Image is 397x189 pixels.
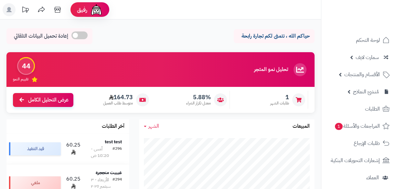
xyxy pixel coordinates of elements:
[14,32,68,40] span: إعادة تحميل البيانات التلقائي
[13,77,28,82] span: تقييم النمو
[325,153,393,168] a: إشعارات التحويلات البنكية
[254,67,288,73] h3: تحليل نمو المتجر
[148,122,159,130] span: الشهر
[105,138,122,145] strong: test test
[28,96,69,104] span: عرض التحليل الكامل
[293,124,310,129] h3: المبيعات
[96,169,122,176] strong: غيييث متججرة
[13,93,73,107] a: عرض التحليل الكامل
[356,53,379,62] span: سمارت لايف
[17,3,33,18] a: تحديثات المنصة
[325,170,393,185] a: العملاء
[365,104,380,113] span: الطلبات
[353,87,379,96] span: مُنشئ النماذج
[335,123,343,130] span: 1
[331,156,380,165] span: إشعارات التحويلات البنكية
[325,118,393,134] a: المراجعات والأسئلة1
[334,122,380,131] span: المراجعات والأسئلة
[325,101,393,117] a: الطلبات
[186,94,211,101] span: 5.88%
[77,6,87,14] span: رفيق
[90,3,103,16] img: ai-face.png
[113,146,122,159] div: #296
[239,32,310,40] p: حياكم الله ، نتمنى لكم تجارة رابحة
[344,70,380,79] span: الأقسام والمنتجات
[102,124,124,129] h3: آخر الطلبات
[270,100,289,106] span: طلبات الشهر
[366,173,379,182] span: العملاء
[186,100,211,106] span: معدل تكرار الشراء
[325,32,393,48] a: لوحة التحكم
[63,134,83,164] td: 60.25
[9,142,61,155] div: قيد التنفيذ
[103,100,133,106] span: متوسط طلب العميل
[354,139,380,148] span: طلبات الإرجاع
[270,94,289,101] span: 1
[325,136,393,151] a: طلبات الإرجاع
[103,94,133,101] span: 164.73
[144,123,159,130] a: الشهر
[91,146,113,159] div: أمس - 10:20 ص
[356,36,380,45] span: لوحة التحكم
